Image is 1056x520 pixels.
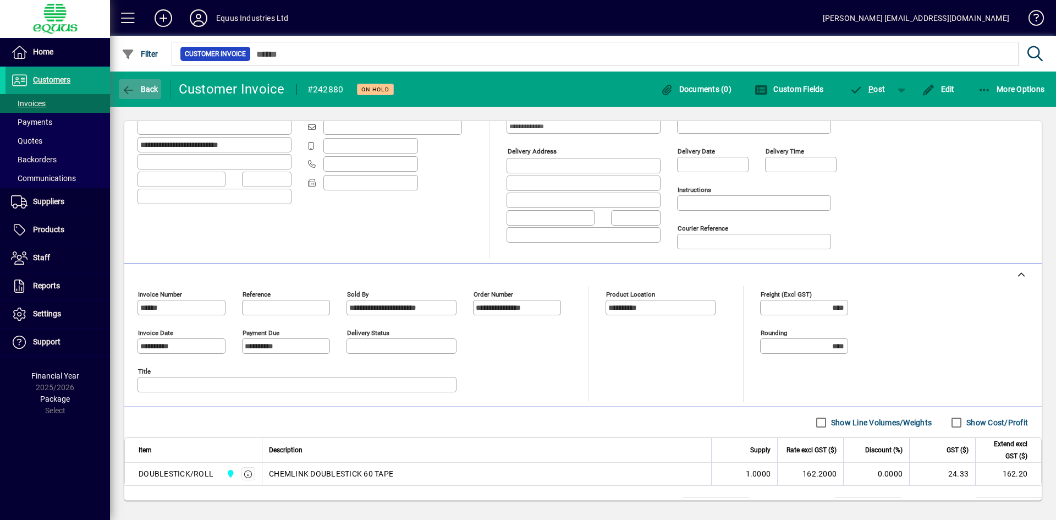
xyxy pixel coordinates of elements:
td: Total Volume [617,498,683,511]
span: Backorders [11,155,57,164]
span: Rate excl GST ($) [787,444,837,456]
span: GST ($) [947,444,969,456]
button: Custom Fields [752,79,827,99]
button: Documents (0) [657,79,734,99]
mat-label: Sold by [347,291,369,298]
mat-label: Freight (excl GST) [761,291,812,298]
span: Customers [33,75,70,84]
span: Home [33,47,53,56]
a: Reports [5,272,110,300]
mat-label: Delivery date [678,147,715,155]
mat-label: Delivery time [766,147,804,155]
span: Package [40,395,70,403]
td: Freight (excl GST) [758,498,835,511]
a: Quotes [5,132,110,150]
span: Suppliers [33,197,64,206]
span: Back [122,85,158,94]
td: 0.00 [835,498,901,511]
span: Documents (0) [660,85,732,94]
div: Customer Invoice [179,80,285,98]
button: More Options [975,79,1048,99]
a: Knowledge Base [1020,2,1042,38]
mat-label: Invoice number [138,291,182,298]
span: Reports [33,281,60,290]
span: Customer Invoice [185,48,246,59]
button: Filter [119,44,161,64]
span: On hold [361,86,389,93]
span: Financial Year [31,371,79,380]
mat-label: Rounding [761,329,787,337]
td: GST exclusive [910,498,976,511]
mat-label: Reference [243,291,271,298]
td: 0.0000 M³ [683,498,749,511]
a: Settings [5,300,110,328]
button: Edit [919,79,958,99]
a: Invoices [5,94,110,113]
td: 0.0000 [843,463,909,485]
span: P [868,85,873,94]
span: Extend excl GST ($) [982,438,1027,462]
span: 3C CENTRAL [223,468,236,480]
mat-label: Instructions [678,186,711,194]
span: CHEMLINK DOUBLESTICK 60 TAPE [269,468,393,479]
span: Description [269,444,302,456]
span: Supply [750,444,771,456]
span: Products [33,225,64,234]
span: More Options [978,85,1045,94]
span: Filter [122,50,158,58]
span: 1.0000 [746,468,771,479]
a: Backorders [5,150,110,169]
span: Quotes [11,136,42,145]
a: Communications [5,169,110,188]
span: Item [139,444,152,456]
span: Settings [33,309,61,318]
div: 162.2000 [784,468,837,479]
mat-label: Invoice date [138,329,173,337]
app-page-header-button: Back [110,79,170,99]
mat-label: Payment due [243,329,279,337]
mat-label: Delivery status [347,329,389,337]
span: Support [33,337,61,346]
span: ost [850,85,886,94]
a: Support [5,329,110,356]
a: Suppliers [5,188,110,216]
span: Discount (%) [865,444,903,456]
span: Staff [33,253,50,262]
button: Add [146,8,181,28]
mat-label: Product location [606,291,655,298]
button: Back [119,79,161,99]
mat-label: Courier Reference [678,225,728,232]
div: DOUBLESTICK/ROLL [139,468,213,479]
a: Payments [5,113,110,132]
span: Communications [11,174,76,183]
td: 162.20 [976,498,1042,511]
label: Show Line Volumes/Weights [829,417,932,428]
div: Equus Industries Ltd [216,9,289,27]
span: Invoices [11,99,46,108]
span: Edit [922,85,955,94]
label: Show Cost/Profit [964,417,1028,428]
div: [PERSON_NAME] [EMAIL_ADDRESS][DOMAIN_NAME] [823,9,1009,27]
div: #242880 [307,81,344,98]
a: Staff [5,244,110,272]
button: Post [844,79,891,99]
td: 162.20 [975,463,1041,485]
span: Payments [11,118,52,127]
a: Home [5,39,110,66]
span: Custom Fields [755,85,824,94]
mat-label: Order number [474,291,513,298]
td: 24.33 [909,463,975,485]
button: Profile [181,8,216,28]
mat-label: Title [138,368,151,375]
a: Products [5,216,110,244]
